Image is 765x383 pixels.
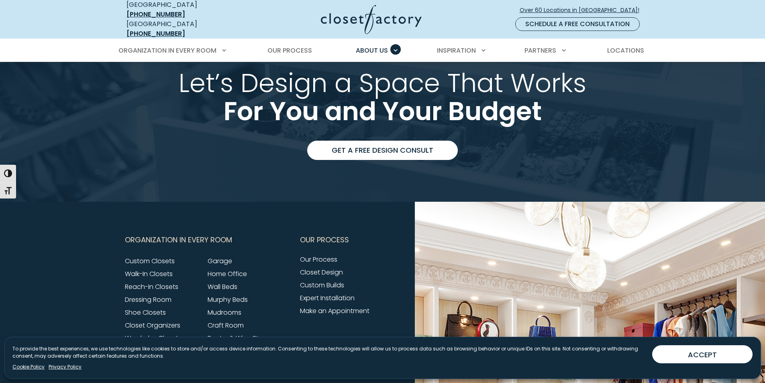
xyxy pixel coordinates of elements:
[126,29,185,38] a: [PHONE_NUMBER]
[307,141,458,160] a: Get a Free Design Consult
[321,5,422,34] img: Closet Factory Logo
[208,295,248,304] a: Murphy Beds
[125,282,178,291] a: Reach-In Closets
[300,255,337,264] a: Our Process
[515,17,640,31] a: Schedule a Free Consultation
[356,46,388,55] span: About Us
[300,293,355,303] a: Expert Installation
[267,46,312,55] span: Our Process
[208,321,244,330] a: Craft Room
[12,363,45,371] a: Cookie Policy
[652,345,753,363] button: ACCEPT
[125,256,175,266] a: Custom Closets
[208,256,232,266] a: Garage
[126,19,243,39] div: [GEOGRAPHIC_DATA]
[519,3,646,17] a: Over 60 Locations in [GEOGRAPHIC_DATA]!
[126,10,185,19] a: [PHONE_NUMBER]
[208,269,247,279] a: Home Office
[118,46,216,55] span: Organization in Every Room
[300,230,349,250] span: Our Process
[125,334,182,343] a: Wardrobe Closets
[437,46,476,55] span: Inspiration
[520,6,646,14] span: Over 60 Locations in [GEOGRAPHIC_DATA]!
[12,345,646,360] p: To provide the best experiences, we use technologies like cookies to store and/or access device i...
[300,306,369,315] a: Make an Appointment
[300,230,378,250] button: Footer Subnav Button - Our Process
[208,308,241,317] a: Mudrooms
[208,334,278,343] a: Pantry & Wine Storage
[49,363,82,371] a: Privacy Policy
[224,93,542,129] span: For You and Your Budget
[125,321,180,330] a: Closet Organizers
[125,295,171,304] a: Dressing Room
[300,268,343,277] a: Closet Design
[125,308,166,317] a: Shoe Closets
[300,281,344,290] a: Custom Builds
[208,282,237,291] a: Wall Beds
[607,46,644,55] span: Locations
[125,230,232,250] span: Organization in Every Room
[125,269,173,279] a: Walk-In Closets
[179,65,586,101] span: Let’s Design a Space That Works
[524,46,556,55] span: Partners
[113,39,653,62] nav: Primary Menu
[125,230,290,250] button: Footer Subnav Button - Organization in Every Room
